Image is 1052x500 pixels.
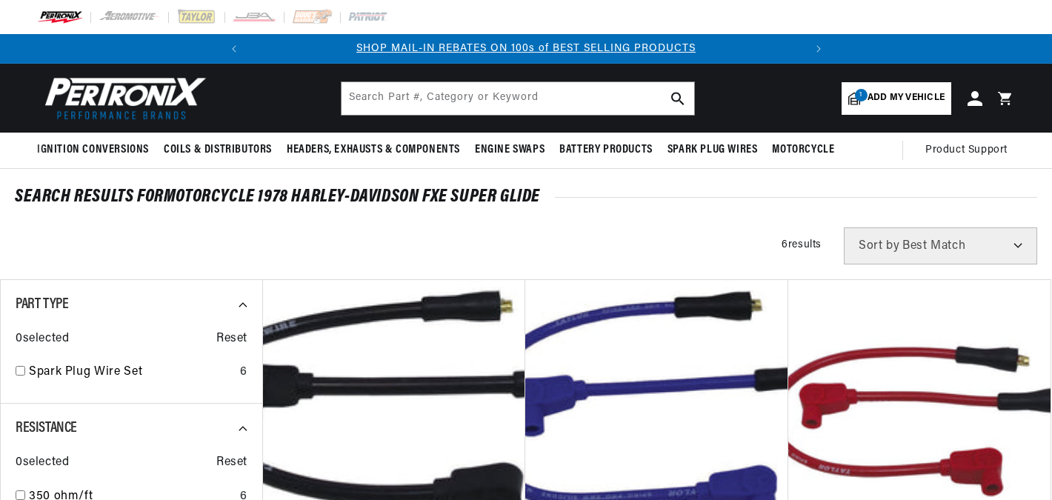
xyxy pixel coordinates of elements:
[660,133,765,167] summary: Spark Plug Wires
[859,240,899,252] span: Sort by
[925,133,1015,168] summary: Product Support
[782,239,822,250] span: 6 results
[16,330,69,349] span: 0 selected
[855,89,868,101] span: 1
[216,453,247,473] span: Reset
[668,142,758,158] span: Spark Plug Wires
[662,82,694,115] button: search button
[16,297,68,312] span: Part Type
[37,142,149,158] span: Ignition Conversions
[844,227,1037,264] select: Sort by
[842,82,951,115] a: 1Add my vehicle
[219,34,249,64] button: Translation missing: en.sections.announcements.previous_announcement
[279,133,467,167] summary: Headers, Exhausts & Components
[16,421,77,436] span: Resistance
[559,142,653,158] span: Battery Products
[552,133,660,167] summary: Battery Products
[164,142,272,158] span: Coils & Distributors
[772,142,834,158] span: Motorcycle
[16,453,69,473] span: 0 selected
[249,41,804,57] div: Announcement
[467,133,552,167] summary: Engine Swaps
[29,363,234,382] a: Spark Plug Wire Set
[765,133,842,167] summary: Motorcycle
[156,133,279,167] summary: Coils & Distributors
[342,82,694,115] input: Search Part #, Category or Keyword
[15,190,1037,204] div: SEARCH RESULTS FOR Motorcycle 1978 Harley-Davidson FXE Super Glide
[356,43,696,54] a: SHOP MAIL-IN REBATES ON 100s of BEST SELLING PRODUCTS
[37,133,156,167] summary: Ignition Conversions
[287,142,460,158] span: Headers, Exhausts & Components
[475,142,545,158] span: Engine Swaps
[37,73,207,124] img: Pertronix
[925,142,1008,159] span: Product Support
[216,330,247,349] span: Reset
[249,41,804,57] div: 1 of 2
[804,34,833,64] button: Translation missing: en.sections.announcements.next_announcement
[868,91,945,105] span: Add my vehicle
[240,363,247,382] div: 6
